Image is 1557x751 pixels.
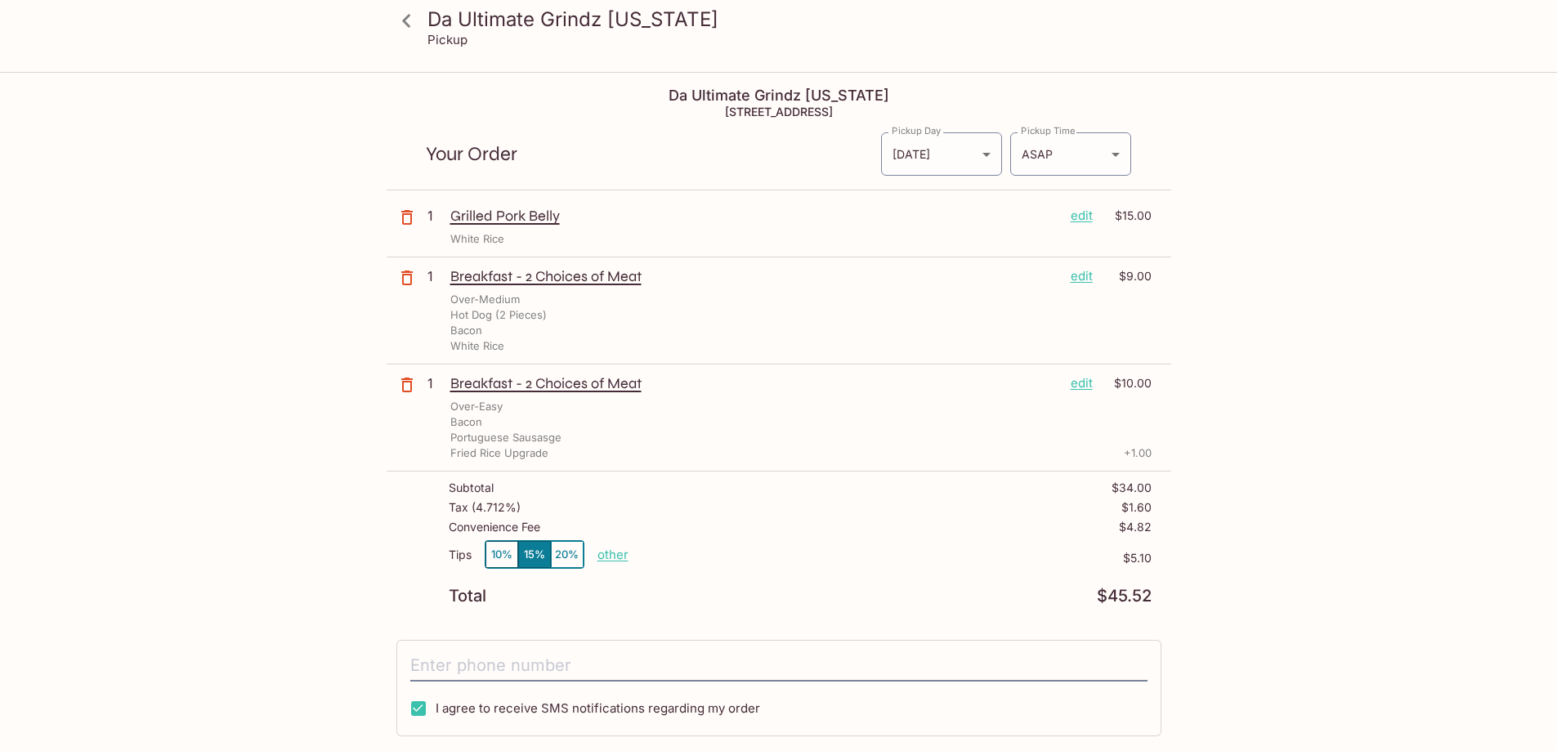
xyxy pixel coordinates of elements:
[450,399,503,414] p: Over-Easy
[485,541,518,568] button: 10%
[449,481,494,494] p: Subtotal
[450,292,520,307] p: Over-Medium
[1119,521,1152,534] p: $4.82
[427,267,444,285] p: 1
[410,650,1148,682] input: Enter phone number
[1121,501,1152,514] p: $1.60
[387,87,1171,105] h4: Da Ultimate Grindz [US_STATE]
[1097,588,1152,604] p: $45.52
[597,547,629,562] button: other
[449,548,472,561] p: Tips
[1103,267,1152,285] p: $9.00
[1071,267,1093,285] p: edit
[1103,374,1152,392] p: $10.00
[450,207,1058,225] p: Grilled Pork Belly
[449,521,540,534] p: Convenience Fee
[518,541,551,568] button: 15%
[427,7,1158,32] h3: Da Ultimate Grindz [US_STATE]
[449,501,521,514] p: Tax ( 4.712% )
[450,307,547,323] p: Hot Dog (2 Pieces)
[426,146,880,162] p: Your Order
[450,374,1058,392] p: Breakfast - 2 Choices of Meat
[892,124,941,137] label: Pickup Day
[450,430,562,445] p: Portuguese Sausasge
[450,338,504,354] p: White Rice
[450,414,482,430] p: Bacon
[1112,481,1152,494] p: $34.00
[449,588,486,604] p: Total
[1071,374,1093,392] p: edit
[436,700,760,716] span: I agree to receive SMS notifications regarding my order
[629,552,1152,565] p: $5.10
[1124,445,1152,461] p: + 1.00
[450,267,1058,285] p: Breakfast - 2 Choices of Meat
[1021,124,1076,137] label: Pickup Time
[450,323,482,338] p: Bacon
[1071,207,1093,225] p: edit
[551,541,584,568] button: 20%
[1010,132,1131,176] div: ASAP
[427,32,468,47] p: Pickup
[427,207,444,225] p: 1
[450,231,504,247] p: White Rice
[450,445,548,461] p: Fried Rice Upgrade
[427,374,444,392] p: 1
[1103,207,1152,225] p: $15.00
[387,105,1171,118] h5: [STREET_ADDRESS]
[881,132,1002,176] div: [DATE]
